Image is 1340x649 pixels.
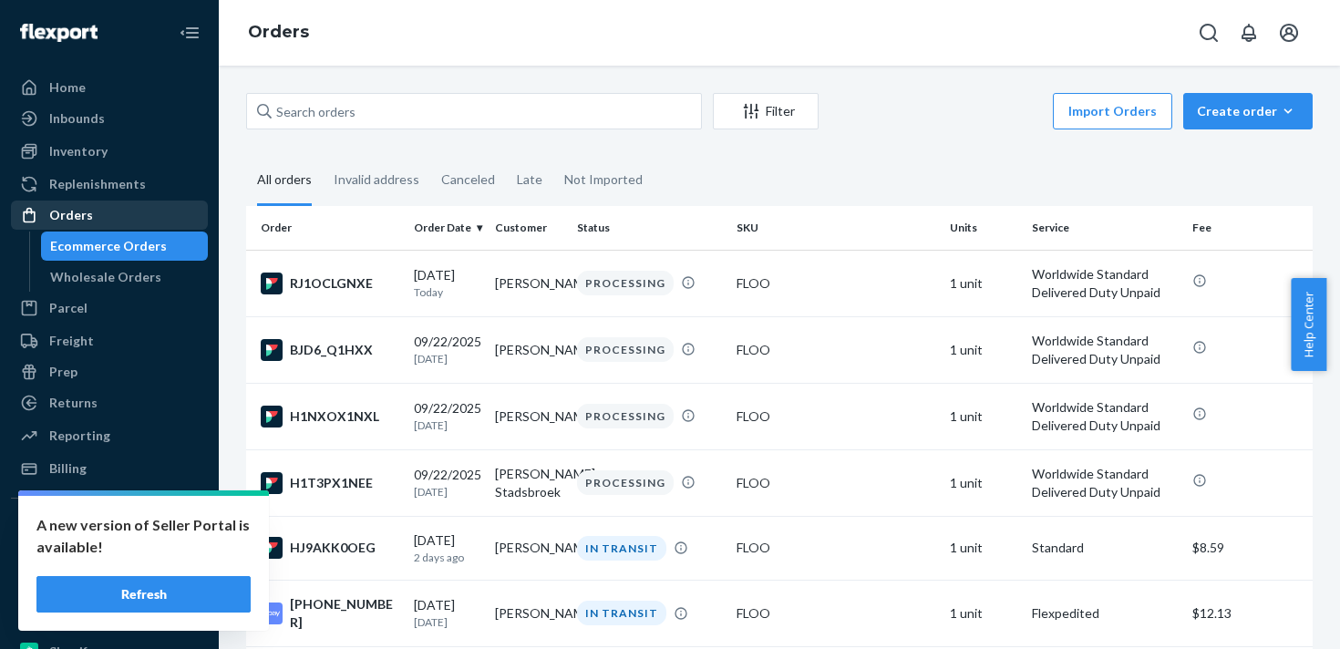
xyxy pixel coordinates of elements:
div: Wholesale Orders [50,268,161,286]
div: Canceled [441,156,495,203]
td: [PERSON_NAME] [488,580,570,646]
p: Worldwide Standard Delivered Duty Unpaid [1032,398,1178,435]
div: IN TRANSIT [577,536,666,561]
td: [PERSON_NAME] [488,316,570,383]
div: Inbounds [49,109,105,128]
div: FLOO [737,474,935,492]
td: 1 unit [943,580,1025,646]
td: 1 unit [943,316,1025,383]
div: Billing [49,459,87,478]
p: Worldwide Standard Delivered Duty Unpaid [1032,265,1178,302]
input: Search orders [246,93,702,129]
div: Inventory [49,142,108,160]
ol: breadcrumbs [233,6,324,59]
td: [PERSON_NAME] [488,250,570,316]
div: Filter [714,102,818,120]
p: [DATE] [414,614,481,630]
a: Etsy [11,606,208,635]
div: 09/22/2025 [414,399,481,433]
div: PROCESSING [577,271,674,295]
div: H1T3PX1NEE [261,472,399,494]
button: Help Center [1291,278,1326,371]
p: Worldwide Standard Delivered Duty Unpaid [1032,332,1178,368]
div: RJ1OCLGNXE [261,273,399,294]
div: 09/22/2025 [414,466,481,500]
div: FLOO [737,604,935,623]
button: Filter [713,93,819,129]
div: Reporting [49,427,110,445]
a: Prep [11,357,208,386]
p: Standard [1032,539,1178,557]
button: Open notifications [1231,15,1267,51]
p: [DATE] [414,417,481,433]
td: $12.13 [1185,580,1313,646]
th: Status [570,206,730,250]
th: Order [246,206,407,250]
td: 1 unit [943,516,1025,580]
div: HJ9AKK0OEG [261,537,399,559]
div: Late [517,156,542,203]
div: All orders [257,156,312,206]
p: Flexpedited [1032,604,1178,623]
div: [DATE] [414,531,481,565]
div: [DATE] [414,266,481,300]
p: Today [414,284,481,300]
th: Units [943,206,1025,250]
a: Reporting [11,421,208,450]
div: PROCESSING [577,470,674,495]
p: [DATE] [414,351,481,366]
a: Home [11,73,208,102]
a: Inbounds [11,104,208,133]
button: Integrations [11,513,208,542]
td: [PERSON_NAME] [488,383,570,449]
div: [PHONE_NUMBER] [261,595,399,632]
p: 2 days ago [414,550,481,565]
div: IN TRANSIT [577,601,666,625]
div: Freight [49,332,94,350]
div: FLOO [737,274,935,293]
p: Worldwide Standard Delivered Duty Unpaid [1032,465,1178,501]
div: Parcel [49,299,88,317]
div: 09/22/2025 [414,333,481,366]
img: Flexport logo [20,24,98,42]
div: Ecommerce Orders [50,237,167,255]
div: Returns [49,394,98,412]
div: Customer [495,220,562,235]
div: Invalid address [334,156,419,203]
div: PROCESSING [577,337,674,362]
td: 1 unit [943,383,1025,449]
button: Refresh [36,576,251,613]
div: Orders [49,206,93,224]
a: Freight [11,326,208,355]
th: Fee [1185,206,1313,250]
a: eBay [11,575,208,604]
div: Not Imported [564,156,643,203]
button: Close Navigation [171,15,208,51]
div: H1NXOX1NXL [261,406,399,428]
button: Import Orders [1053,93,1172,129]
td: [PERSON_NAME] [488,516,570,580]
a: Parcel [11,294,208,323]
td: 1 unit [943,449,1025,516]
a: Wholesale Orders [41,263,209,292]
div: FLOO [737,341,935,359]
a: Returns [11,388,208,417]
a: Billing [11,454,208,483]
th: SKU [729,206,943,250]
div: [DATE] [414,596,481,630]
button: Open Search Box [1191,15,1227,51]
div: Prep [49,363,77,381]
div: FLOO [737,539,935,557]
div: Replenishments [49,175,146,193]
button: Open account menu [1271,15,1307,51]
div: FLOO [737,407,935,426]
div: BJD6_Q1HXX [261,339,399,361]
a: Orders [248,22,309,42]
td: $8.59 [1185,516,1313,580]
div: PROCESSING [577,404,674,428]
a: Replenishments [11,170,208,199]
div: Create order [1197,102,1299,120]
a: Orders [11,201,208,230]
a: Inventory [11,137,208,166]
